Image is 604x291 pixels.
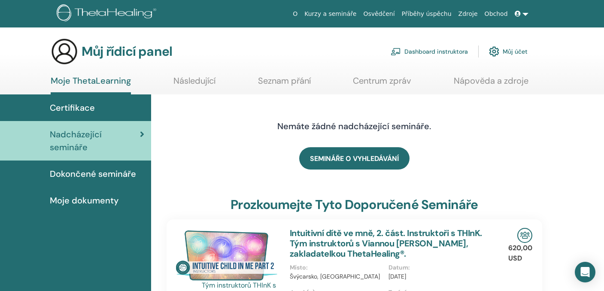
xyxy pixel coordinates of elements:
a: Seznam přání [258,76,311,92]
font: SEMINÁŘE O VYHLEDÁVÁNÍ [310,154,399,163]
font: Můj řídicí panel [82,43,172,60]
font: Kurzy a semináře [304,10,356,17]
font: [DATE] [389,273,406,280]
font: Seznam přání [258,75,311,86]
font: Příběhy úspěchu [402,10,452,17]
font: Moje ThetaLearning [51,75,131,86]
img: generic-user-icon.jpg [51,38,78,65]
a: Zdroje [455,6,481,22]
a: Intuitivní dítě ve mně, 2. část. Instruktoři s THInK. Tým instruktorů s Viannou [PERSON_NAME], za... [290,227,482,259]
font: Následující [173,75,215,86]
font: prozkoumejte tyto doporučené semináře [231,196,478,213]
a: Moje ThetaLearning [51,76,131,94]
font: Dokončené semináře [50,168,136,179]
font: Nadcházející semináře [50,129,102,153]
font: Místo [290,264,306,271]
a: Osvědčení [360,6,398,22]
div: Otevřete Intercom Messenger [575,262,595,282]
font: Dashboard instruktora [404,48,468,56]
a: Příběhy úspěchu [398,6,455,22]
font: : [408,264,410,271]
font: Švýcarsko, [GEOGRAPHIC_DATA] [290,273,380,280]
font: Moje dokumenty [50,195,118,206]
font: Nemáte žádné nadcházející semináře. [277,121,431,132]
a: Kurzy a semináře [301,6,360,22]
font: Osvědčení [363,10,395,17]
a: Můj účet [489,42,528,61]
img: Intuitivní dítě ve mně, 2. část, instruktoři [174,228,279,283]
font: : [306,264,308,271]
a: SEMINÁŘE O VYHLEDÁVÁNÍ [299,147,410,170]
font: Centrum zpráv [353,75,411,86]
font: Nápověda a zdroje [454,75,528,86]
font: Zdroje [458,10,478,17]
a: Nápověda a zdroje [454,76,528,92]
a: Obchod [481,6,511,22]
font: Datum [389,264,408,271]
font: 620,00 USD [508,243,532,263]
img: logo.png [57,4,159,24]
img: chalkboard-teacher.svg [391,48,401,55]
a: Centrum zpráv [353,76,411,92]
font: O [293,10,297,17]
a: O [289,6,301,22]
a: Následující [173,76,215,92]
font: Obchod [485,10,508,17]
font: Certifikace [50,102,95,113]
font: Můj účet [503,48,528,56]
img: cog.svg [489,44,499,59]
a: Dashboard instruktora [391,42,468,61]
img: Prezenční seminář [517,228,532,243]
